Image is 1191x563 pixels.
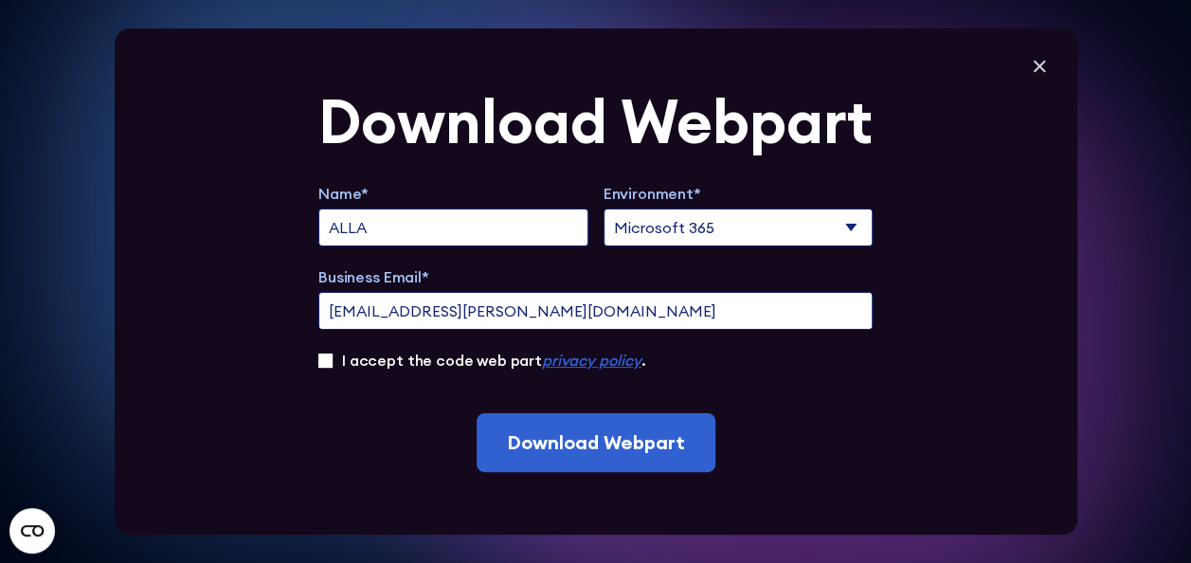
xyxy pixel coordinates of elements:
input: name@company.com [318,292,873,330]
input: full name [318,209,588,246]
label: Business Email* [318,265,873,288]
label: Environment* [604,182,874,205]
iframe: Chat Widget [850,343,1191,563]
div: Download Webpart [318,91,873,152]
label: Name* [318,182,588,205]
input: Download Webpart [477,413,715,472]
button: Open CMP widget [9,508,55,554]
a: privacy policy [542,351,641,370]
form: Extend Trial [318,91,873,472]
label: I accept the code web part . [342,349,645,372]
